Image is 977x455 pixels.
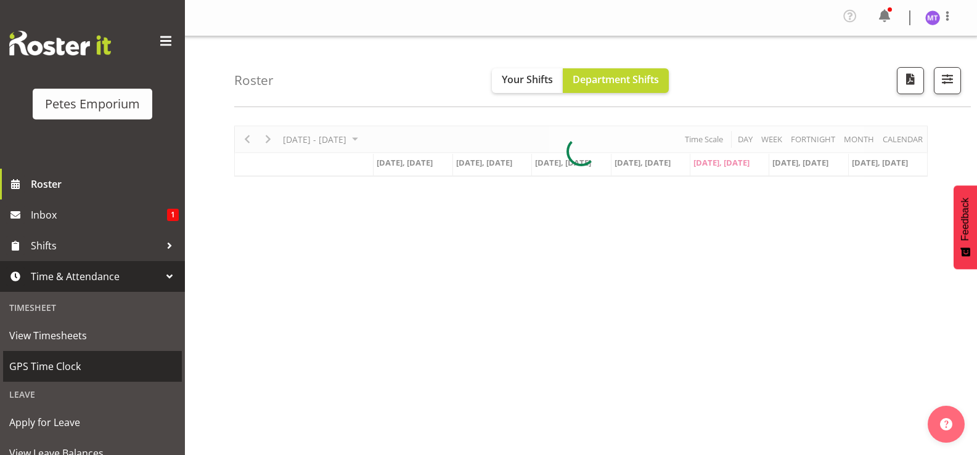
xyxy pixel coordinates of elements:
span: Department Shifts [573,73,659,86]
div: Leave [3,382,182,407]
div: Petes Emporium [45,95,140,113]
span: Your Shifts [502,73,553,86]
img: help-xxl-2.png [940,418,952,430]
span: Apply for Leave [9,413,176,432]
img: Rosterit website logo [9,31,111,55]
a: Apply for Leave [3,407,182,438]
button: Feedback - Show survey [954,185,977,269]
button: Your Shifts [492,68,563,93]
h4: Roster [234,73,274,87]
div: Timesheet [3,295,182,320]
span: Inbox [31,206,167,224]
span: 1 [167,209,179,221]
span: Roster [31,175,179,193]
span: Time & Attendance [31,267,160,286]
span: Feedback [960,198,971,241]
a: GPS Time Clock [3,351,182,382]
button: Filter Shifts [934,67,961,94]
img: mya-taupawa-birkhead5814.jpg [925,10,940,25]
span: Shifts [31,236,160,255]
button: Download a PDF of the roster according to the set date range. [897,67,924,94]
span: View Timesheets [9,326,176,345]
button: Department Shifts [563,68,669,93]
a: View Timesheets [3,320,182,351]
span: GPS Time Clock [9,357,176,376]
